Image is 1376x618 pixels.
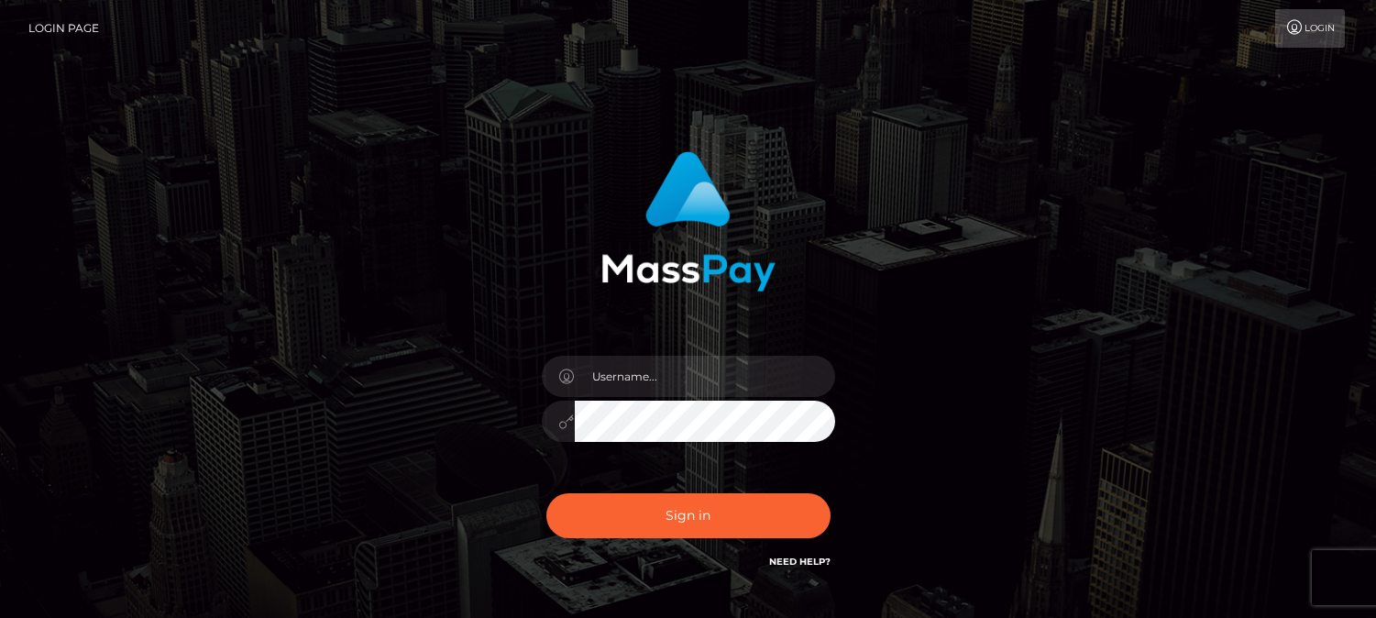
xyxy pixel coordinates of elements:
a: Login Page [28,9,99,48]
input: Username... [575,356,835,397]
img: MassPay Login [601,151,776,292]
a: Need Help? [769,556,831,568]
button: Sign in [546,493,831,538]
a: Login [1275,9,1345,48]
